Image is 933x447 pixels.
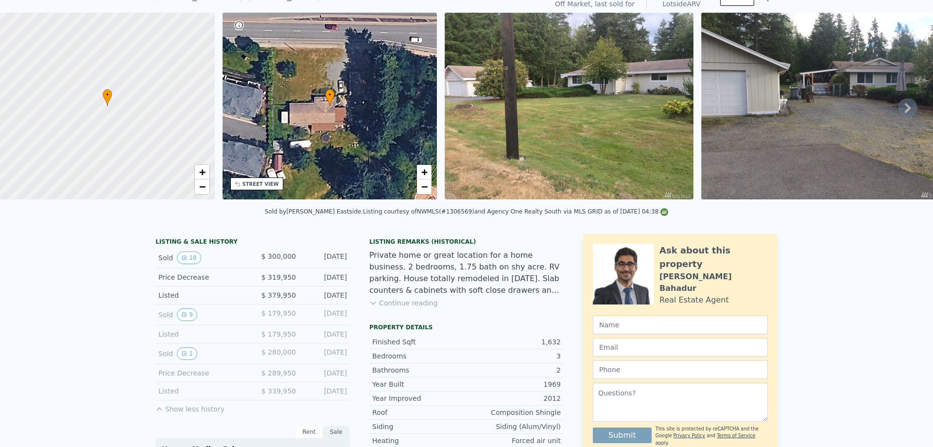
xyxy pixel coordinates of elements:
[417,179,432,194] a: Zoom out
[466,351,561,361] div: 3
[177,347,197,360] button: View historical data
[372,379,466,389] div: Year Built
[261,369,296,377] span: $ 289,950
[304,329,347,339] div: [DATE]
[593,338,768,357] input: Email
[261,330,296,338] span: $ 179,950
[103,90,112,99] span: •
[304,347,347,360] div: [DATE]
[593,316,768,334] input: Name
[261,273,296,281] span: $ 319,950
[593,360,768,379] input: Phone
[372,337,466,347] div: Finished Sqft
[261,348,296,356] span: $ 280,000
[445,13,693,199] img: Sale: 123152367 Parcel: 100433231
[242,180,279,188] div: STREET VIEW
[417,165,432,179] a: Zoom in
[372,393,466,403] div: Year Improved
[261,309,296,317] span: $ 179,950
[199,166,205,178] span: +
[372,422,466,431] div: Siding
[369,298,438,308] button: Continue reading
[158,251,245,264] div: Sold
[466,436,561,446] div: Forced air unit
[304,386,347,396] div: [DATE]
[674,433,705,438] a: Privacy Policy
[158,308,245,321] div: Sold
[369,238,564,246] div: Listing Remarks (Historical)
[466,408,561,417] div: Composition Shingle
[466,422,561,431] div: Siding (Alum/Vinyl)
[369,323,564,331] div: Property details
[155,238,350,248] div: LISTING & SALE HISTORY
[304,272,347,282] div: [DATE]
[195,179,209,194] a: Zoom out
[155,400,225,414] button: Show less history
[158,347,245,360] div: Sold
[304,308,347,321] div: [DATE]
[158,386,245,396] div: Listed
[466,393,561,403] div: 2012
[372,365,466,375] div: Bathrooms
[372,436,466,446] div: Heating
[261,291,296,299] span: $ 379,950
[158,329,245,339] div: Listed
[325,90,335,99] span: •
[466,379,561,389] div: 1969
[295,426,323,438] div: Rent
[195,165,209,179] a: Zoom in
[369,250,564,296] div: Private home or great location for a home business. 2 bedrooms, 1.75 bath on shy acre. RV parking...
[304,290,347,300] div: [DATE]
[304,368,347,378] div: [DATE]
[372,351,466,361] div: Bedrooms
[466,365,561,375] div: 2
[261,252,296,260] span: $ 300,000
[177,251,201,264] button: View historical data
[466,337,561,347] div: 1,632
[660,208,668,216] img: NWMLS Logo
[261,387,296,395] span: $ 339,950
[158,368,245,378] div: Price Decrease
[593,428,652,443] button: Submit
[421,180,428,193] span: −
[323,426,350,438] div: Sale
[421,166,428,178] span: +
[325,89,335,106] div: •
[158,272,245,282] div: Price Decrease
[372,408,466,417] div: Roof
[177,308,197,321] button: View historical data
[656,426,768,447] div: This site is protected by reCAPTCHA and the Google and apply.
[158,290,245,300] div: Listed
[659,271,768,294] div: [PERSON_NAME] Bahadur
[304,251,347,264] div: [DATE]
[265,208,363,215] div: Sold by [PERSON_NAME] Eastside .
[717,433,755,438] a: Terms of Service
[103,89,112,106] div: •
[659,244,768,271] div: Ask about this property
[659,294,729,306] div: Real Estate Agent
[199,180,205,193] span: −
[363,208,668,215] div: Listing courtesy of NWMLS (#1306569) and Agency One Realty South via MLS GRID as of [DATE] 04:38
